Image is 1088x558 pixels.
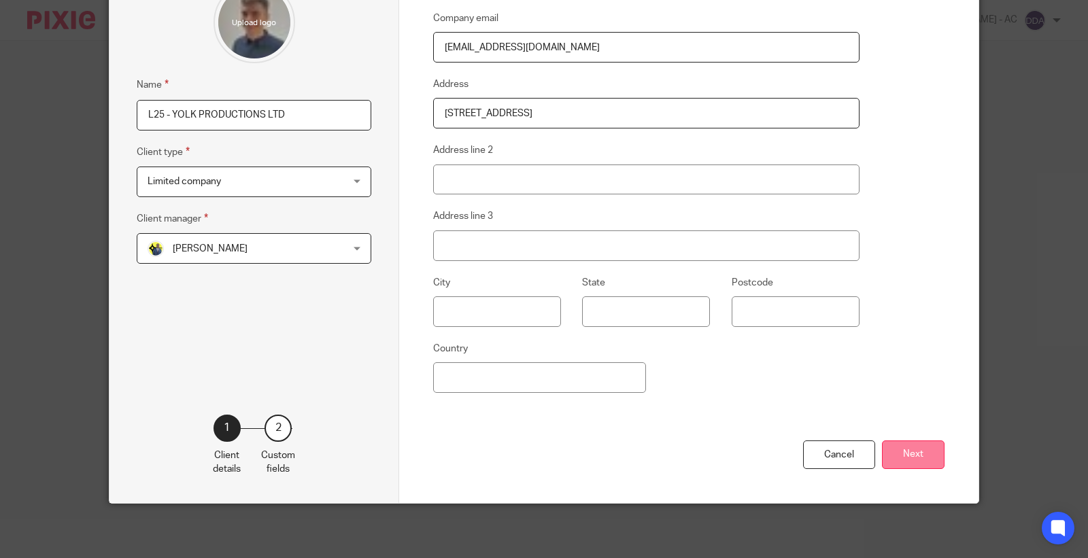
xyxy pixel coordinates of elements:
[433,12,498,25] label: Company email
[882,440,945,470] button: Next
[265,415,292,442] div: 2
[137,211,208,226] label: Client manager
[433,342,468,355] label: Country
[582,276,605,290] label: State
[433,276,450,290] label: City
[137,144,190,160] label: Client type
[433,77,469,91] label: Address
[148,241,164,257] img: Dennis-Starbridge.jpg
[214,415,241,442] div: 1
[213,449,241,476] p: Client details
[732,276,773,290] label: Postcode
[137,77,169,92] label: Name
[803,440,875,470] div: Cancel
[261,449,295,476] p: Custom fields
[433,209,493,223] label: Address line 3
[173,244,248,254] span: [PERSON_NAME]
[433,143,493,157] label: Address line 2
[148,177,221,186] span: Limited company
